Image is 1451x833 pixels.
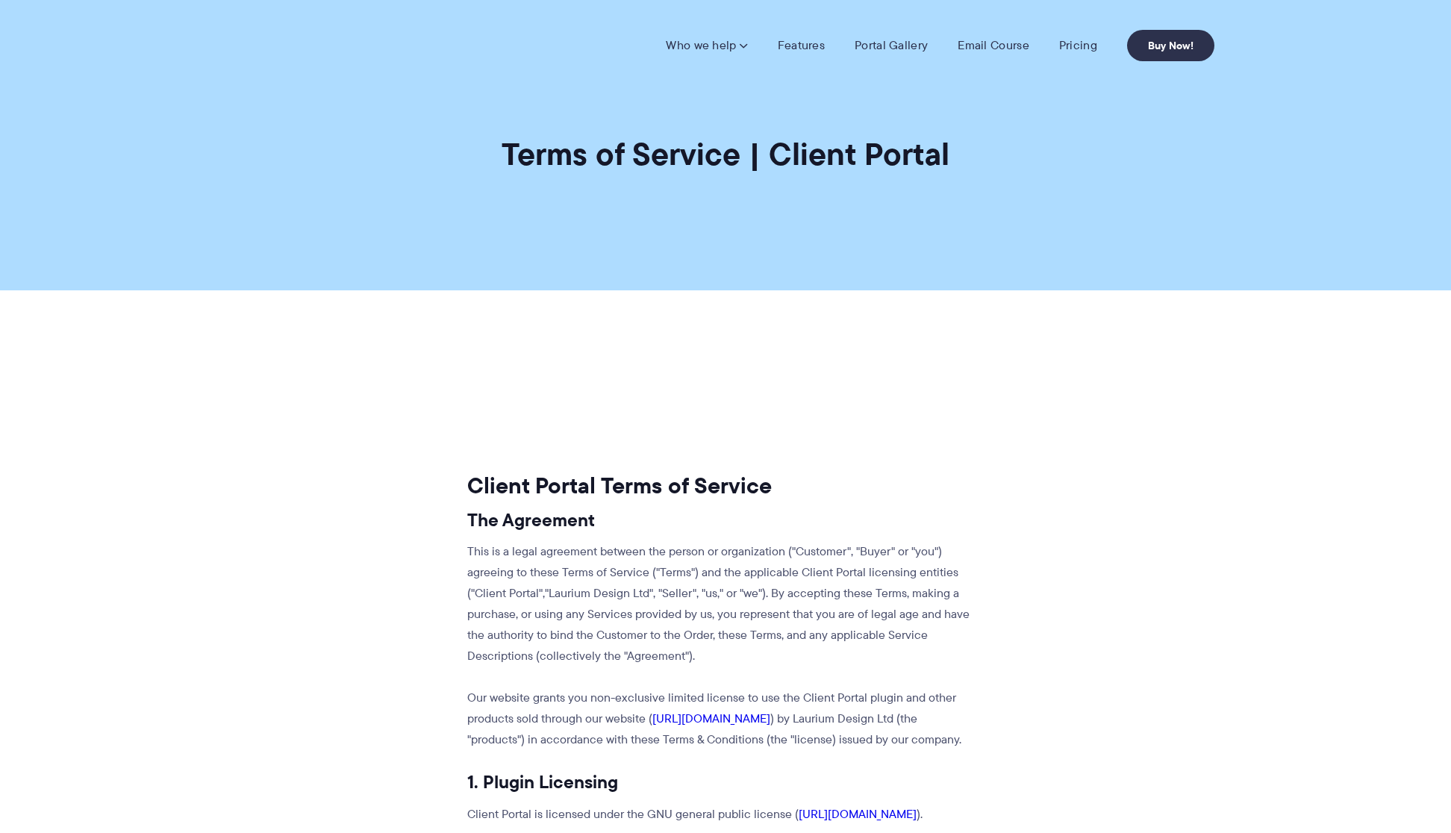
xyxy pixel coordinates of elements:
[467,804,976,825] p: Client Portal is licensed under the GNU general public license ( ).
[1059,38,1097,53] a: Pricing
[467,472,976,500] h2: Client Portal Terms of Service
[778,38,825,53] a: Features
[467,541,976,667] p: This is a legal agreement between the person or organization ("Customer", "Buyer" or "you") agree...
[958,38,1029,53] a: Email Course
[467,509,976,531] h3: The Agreement
[502,134,949,174] h1: Terms of Service | Client Portal
[467,687,976,750] p: Our website grants you non-exclusive limited license to use the Client Portal plugin and other pr...
[1127,30,1214,61] a: Buy Now!
[467,771,976,793] h3: 1. Plugin Licensing
[652,710,770,727] a: [URL][DOMAIN_NAME]
[666,38,747,53] a: Who we help
[799,805,917,823] a: [URL][DOMAIN_NAME]
[855,38,928,53] a: Portal Gallery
